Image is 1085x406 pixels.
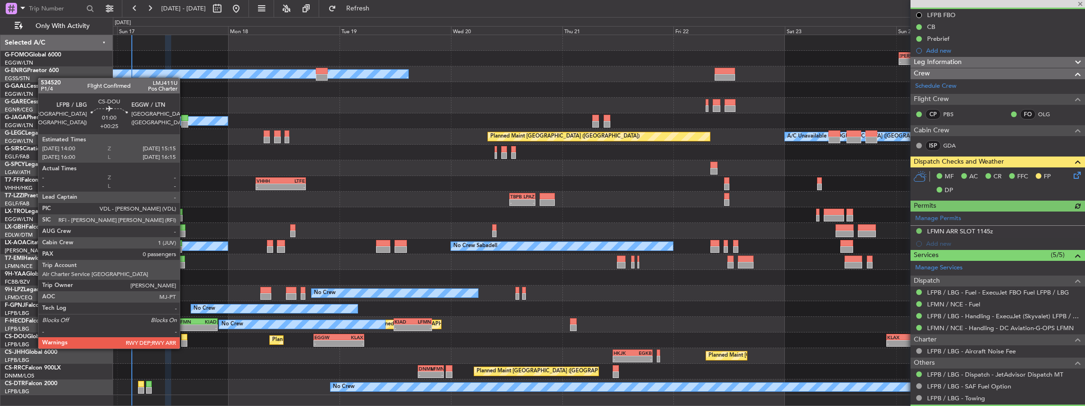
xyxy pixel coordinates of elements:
[673,26,785,35] div: Fri 22
[5,350,25,355] span: CS-JHH
[927,347,1016,355] a: LFPB / LBG - Aircraft Noise Fee
[431,366,443,371] div: LFMN
[925,140,941,151] div: ISP
[5,224,26,230] span: LX-GBH
[178,325,197,331] div: -
[338,5,378,12] span: Refresh
[914,358,935,369] span: Others
[5,263,33,270] a: LFMN/NCE
[5,122,33,129] a: EGGW/LTN
[522,200,534,205] div: -
[228,26,340,35] div: Mon 18
[5,278,30,286] a: FCBB/BZV
[314,341,339,346] div: -
[5,169,30,176] a: LGAV/ATH
[5,193,24,199] span: T7-LZZI
[5,271,58,277] a: 9H-YAAGlobal 5000
[339,334,363,340] div: KLAX
[155,184,166,190] div: -
[896,26,1008,35] div: Sun 24
[5,256,23,261] span: T7-EMI
[490,129,640,144] div: Planned Maint [GEOGRAPHIC_DATA] ([GEOGRAPHIC_DATA])
[29,1,83,16] input: Trip Number
[5,287,54,293] a: 9H-LPZLegacy 500
[785,26,896,35] div: Sat 23
[5,193,56,199] a: T7-LZZIPraetor 600
[178,319,197,324] div: LFMN
[339,341,363,346] div: -
[5,115,60,120] a: G-JAGAPhenom 300
[10,18,103,34] button: Only With Activity
[5,83,27,89] span: G-GAAL
[314,334,339,340] div: EGGW
[5,271,26,277] span: 9H-YAA
[281,178,305,184] div: LTFE
[925,109,941,120] div: CP
[1044,172,1051,182] span: FP
[914,276,940,286] span: Dispatch
[431,372,443,378] div: -
[887,334,910,340] div: KLAX
[943,110,965,119] a: PBS
[477,364,626,378] div: Planned Maint [GEOGRAPHIC_DATA] ([GEOGRAPHIC_DATA])
[5,185,33,192] a: VHHH/HKG
[5,153,29,160] a: EGLF/FAB
[914,157,1004,167] span: Dispatch Checks and Weather
[927,382,1011,390] a: LFPB / LBG - SAF Fuel Option
[5,240,73,246] a: LX-AOACitation Mustang
[5,310,29,317] a: LFPB/LBG
[419,366,431,371] div: DNMM
[257,178,281,184] div: VHHH
[5,52,29,58] span: G-FOMO
[927,23,935,31] div: CB
[419,372,431,378] div: -
[25,23,100,29] span: Only With Activity
[340,26,451,35] div: Tue 19
[5,115,27,120] span: G-JAGA
[927,288,1069,296] a: LFPB / LBG - Fuel - ExecuJet FBO Fuel LFPB / LBG
[5,146,23,152] span: G-SIRS
[333,380,355,394] div: No Crew
[451,26,562,35] div: Wed 20
[927,312,1080,320] a: LFPB / LBG - Handling - ExecuJet (Skyvalet) LFPB / LBG
[314,286,336,300] div: No Crew
[926,46,1080,55] div: Add new
[5,162,55,167] a: G-SPCYLegacy 650
[115,19,131,27] div: [DATE]
[993,172,1002,182] span: CR
[914,250,938,261] span: Services
[5,83,83,89] a: G-GAALCessna Citation XLS+
[5,303,25,308] span: F-GPNJ
[5,303,61,308] a: F-GPNJFalcon 900EX
[5,372,34,379] a: DNMM/LOS
[166,184,178,190] div: -
[927,324,1074,332] a: LFMN / NCE - Handling - DC Aviation-G-OPS LFMN
[281,184,305,190] div: -
[5,106,33,113] a: EGNR/CEG
[914,57,962,68] span: Leg Information
[927,370,1063,378] a: LFPB / LBG - Dispatch - JetAdvisor Dispatch MT
[5,334,59,340] a: CS-DOUGlobal 6500
[5,99,83,105] a: G-GARECessna Citation XLS+
[1020,109,1036,120] div: FO
[5,162,25,167] span: G-SPCY
[5,256,63,261] a: T7-EMIHawker 900XP
[5,59,33,66] a: EGGW/LTN
[510,200,523,205] div: -
[5,247,61,254] a: [PERSON_NAME]/QSA
[5,287,24,293] span: 9H-LPZ
[787,129,941,144] div: A/C Unavailable [GEOGRAPHIC_DATA] ([GEOGRAPHIC_DATA])
[614,350,633,356] div: HKJK
[221,317,243,332] div: No Crew
[5,146,59,152] a: G-SIRSCitation Excel
[510,194,523,199] div: TBPB
[5,224,52,230] a: LX-GBHFalcon 7X
[395,325,413,331] div: -
[914,125,949,136] span: Cabin Crew
[395,319,413,324] div: KIAD
[5,341,29,348] a: LFPB/LBG
[614,356,633,362] div: -
[5,75,30,82] a: EGSS/STN
[5,334,27,340] span: CS-DOU
[900,53,912,58] div: [PERSON_NAME]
